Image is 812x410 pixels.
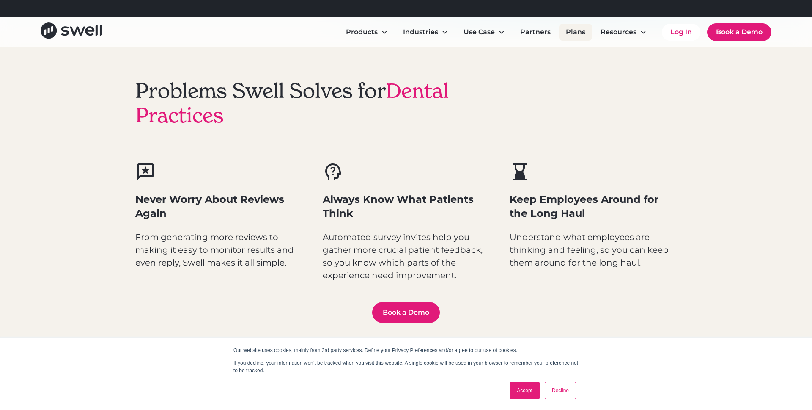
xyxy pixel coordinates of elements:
span: Dental Practices [135,78,449,128]
a: Decline [545,382,576,399]
a: Partners [513,24,557,41]
p: If you decline, your information won’t be tracked when you visit this website. A single cookie wi... [233,359,579,374]
a: Plans [559,24,592,41]
a: Book a Demo [707,23,771,41]
h2: Problems Swell Solves for [135,79,460,127]
h3: Always Know What Patients Think [323,192,490,221]
div: Products [346,27,378,37]
a: home [41,22,102,42]
div: Resources [594,24,653,41]
div: Use Case [457,24,512,41]
p: Understand what employees are thinking and feeling, so you can keep them around for the long haul. [510,231,677,269]
h3: Never Worry About Reviews Again [135,192,302,221]
a: Log In [662,24,700,41]
p: From generating more reviews to making it easy to monitor results and even reply, Swell makes it ... [135,231,302,269]
div: Use Case [464,27,495,37]
a: Book a Demo [372,302,440,323]
p: Automated survey invites help you gather more crucial patient feedback, so you know which parts o... [323,231,490,282]
div: Products [339,24,395,41]
div: Industries [403,27,438,37]
div: Resources [601,27,636,37]
a: Accept [510,382,540,399]
p: Our website uses cookies, mainly from 3rd party services. Define your Privacy Preferences and/or ... [233,346,579,354]
h3: Keep Employees Around for the Long Haul [510,192,677,221]
div: Industries [396,24,455,41]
